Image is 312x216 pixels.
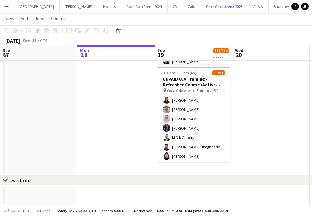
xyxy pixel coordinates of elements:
button: ALAIA [248,0,269,13]
a: Comms [48,14,68,23]
button: Zaid [182,0,201,13]
span: Mon [80,48,89,53]
span: 5 Roles [214,88,225,93]
span: 17 [2,51,10,59]
div: 2 Jobs [213,54,229,59]
a: View [3,14,17,23]
span: Budgeted [10,209,29,213]
a: Jobs [32,14,47,23]
span: 9:00am-1:00pm (4h) [163,70,196,75]
h3: UNPAID CCA Training - Refresher Course (Active Staff) [157,76,230,88]
span: Wed [235,48,243,53]
span: 19 [156,51,165,59]
a: Edit [18,14,31,23]
app-job-card: 9:00am-1:00pm (4h)53/93UNPAID CCA Training - Refresher Course (Active Staff) Coca Cola Arena - En... [157,67,230,162]
span: Tue [157,48,165,53]
button: Coca Cola Arena 2024 [121,0,168,13]
span: 18 [79,51,89,59]
span: Edit [21,16,28,21]
span: Coca Cola Arena - Entrance F [167,88,214,93]
button: Hostess [98,0,121,13]
button: [PERSON_NAME] [60,0,98,13]
button: Sharqawi [269,0,295,13]
button: [GEOGRAPHIC_DATA] [13,0,60,13]
span: Jobs [35,16,44,21]
button: Coca Coca Arena 2025 [201,0,248,13]
span: 20 [234,51,243,59]
div: Salary 647 750.00 DH + Expenses 0.00 DH + Subsistence 578.00 DH = [57,208,230,213]
div: wardrobe [10,177,31,184]
span: Week 33 [21,38,38,43]
div: GTS [40,38,47,43]
span: Comms [51,16,65,21]
button: C3 [168,0,182,13]
span: Total Budgeted 648 328.00 DH [174,208,230,213]
span: View [5,16,14,21]
span: 111/164 [213,48,229,53]
span: Sun [3,48,10,53]
span: All jobs [36,208,51,213]
button: Budgeted [3,207,30,214]
div: [DATE] [5,38,20,44]
span: 53/93 [212,70,225,75]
